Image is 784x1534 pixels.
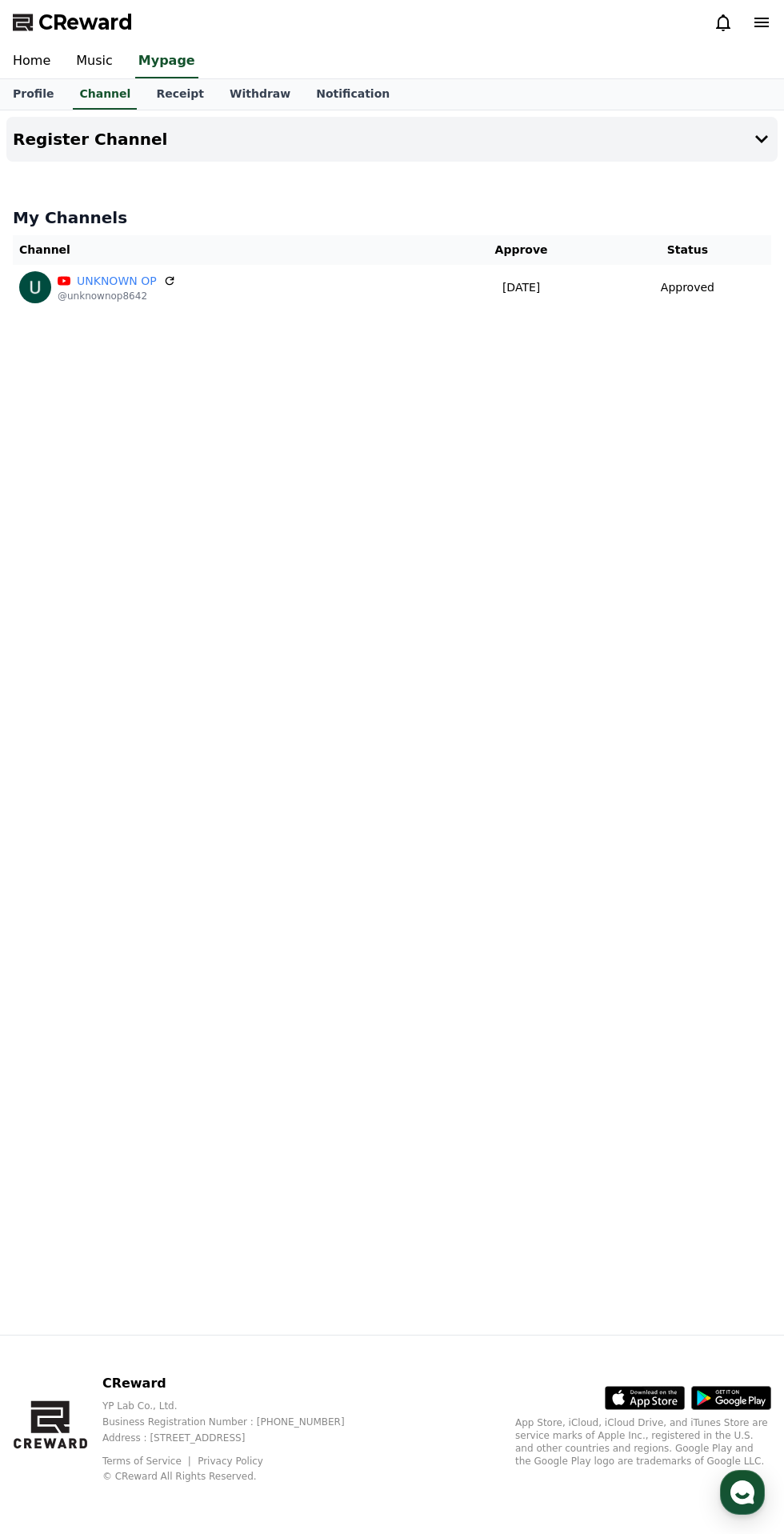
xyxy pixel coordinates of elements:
[102,1470,370,1483] p: © CReward All Rights Reserved.
[102,1374,370,1393] p: CReward
[438,235,603,265] th: Approve
[6,117,778,162] button: Register Channel
[58,290,176,302] p: @unknownop8642
[13,235,438,265] th: Channel
[102,1432,370,1444] p: Address : [STREET_ADDRESS]
[143,79,217,110] a: Receipt
[102,1400,370,1412] p: YP Lab Co., Ltd.
[515,1416,771,1468] p: App Store, iCloud, iCloud Drive, and iTunes Store are service marks of Apple Inc., registered in ...
[303,79,402,110] a: Notification
[63,45,126,78] a: Music
[38,10,133,35] span: CReward
[102,1456,194,1467] a: Terms of Service
[77,273,157,290] a: UNKNOWN OP
[198,1456,263,1467] a: Privacy Policy
[135,45,198,78] a: Mypage
[19,271,51,303] img: UNKNOWN OP
[13,10,133,35] a: CReward
[604,235,771,265] th: Status
[102,1416,370,1428] p: Business Registration Number : [PHONE_NUMBER]
[217,79,303,110] a: Withdraw
[13,206,771,229] h4: My Channels
[661,279,714,296] p: Approved
[13,130,167,148] h4: Register Channel
[445,279,597,296] p: [DATE]
[73,79,137,110] a: Channel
